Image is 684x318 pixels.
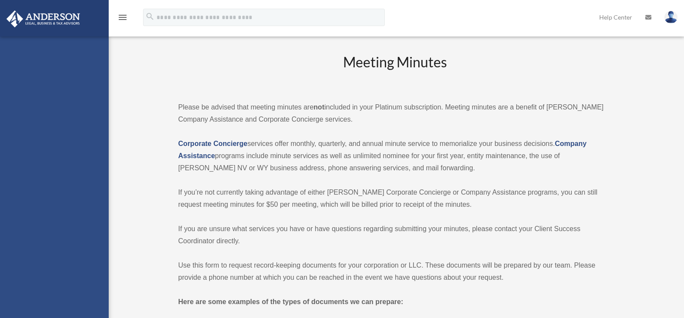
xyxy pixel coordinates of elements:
img: Anderson Advisors Platinum Portal [4,10,83,27]
strong: not [314,103,324,111]
a: menu [117,15,128,23]
a: Company Assistance [178,140,587,159]
p: Please be advised that meeting minutes are included in your Platinum subscription. Meeting minute... [178,101,612,126]
p: Use this form to request record-keeping documents for your corporation or LLC. These documents wi... [178,259,612,284]
p: If you are unsure what services you have or have questions regarding submitting your minutes, ple... [178,223,612,247]
i: search [145,12,155,21]
h2: Meeting Minutes [178,53,612,89]
strong: Here are some examples of the types of documents we can prepare: [178,298,404,305]
i: menu [117,12,128,23]
p: If you’re not currently taking advantage of either [PERSON_NAME] Corporate Concierge or Company A... [178,186,612,211]
p: services offer monthly, quarterly, and annual minute service to memorialize your business decisio... [178,138,612,174]
a: Corporate Concierge [178,140,247,147]
img: User Pic [664,11,677,23]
